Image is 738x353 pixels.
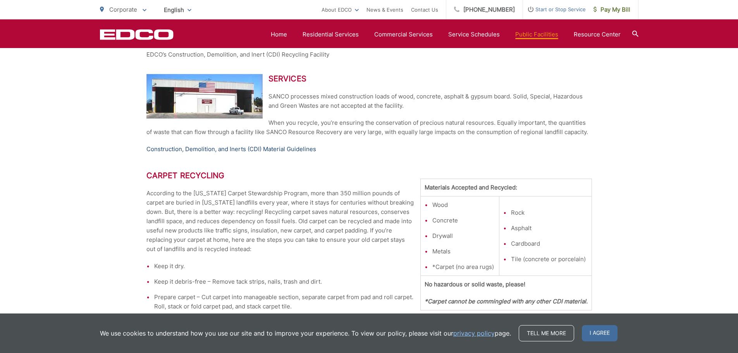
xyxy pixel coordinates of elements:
[582,325,618,341] span: I agree
[574,30,621,39] a: Resource Center
[146,145,316,154] a: Construction, Demolition, and Inerts (CDI) Material Guidelines
[511,208,587,217] li: Rock
[432,231,495,241] li: Drywall
[511,224,587,233] li: Asphalt
[154,262,592,271] li: Keep it dry.
[432,216,495,225] li: Concrete
[432,200,495,210] li: Wood
[303,30,359,39] a: Residential Services
[432,262,495,272] li: *Carpet (no area rugs)
[519,325,574,341] a: Tell me more
[366,5,403,14] a: News & Events
[109,6,137,13] span: Corporate
[448,30,500,39] a: Service Schedules
[146,92,592,110] p: SANCO processes mixed construction loads of wood, concrete, asphalt & gypsum board. Solid, Specia...
[154,293,592,311] li: Prepare carpet – Cut carpet into manageable section, separate carpet from pad and roll carpet. Ro...
[374,30,433,39] a: Commercial Services
[146,171,592,180] h2: Carpet Recycling
[154,277,592,286] li: Keep it debris-free – Remove tack strips, nails, trash and dirt.
[100,329,511,338] p: We use cookies to understand how you use our site and to improve your experience. To view our pol...
[146,50,592,59] p: EDCO’s Construction, Demolition, and Inert (CDI) Recycling Facility
[146,118,592,137] p: When you recycle, you’re ensuring the conservation of precious natural resources. Equally importa...
[322,5,359,14] a: About EDCO
[515,30,558,39] a: Public Facilities
[432,247,495,256] li: Metals
[425,281,525,288] strong: No hazardous or solid waste, please!
[146,189,592,254] p: According to the [US_STATE] Carpet Stewardship Program, more than 350 million pounds of carpet ar...
[146,74,592,83] h2: Services
[411,5,438,14] a: Contact Us
[146,74,263,119] img: SANCO
[271,30,287,39] a: Home
[453,329,495,338] a: privacy policy
[511,255,587,264] li: Tile (concrete or porcelain)
[158,3,197,17] span: English
[425,298,588,305] em: *Carpet cannot be commingled with any other CDI material.
[100,29,174,40] a: EDCD logo. Return to the homepage.
[593,5,630,14] span: Pay My Bill
[425,184,517,191] strong: Materials Accepted and Recycled:
[511,239,587,248] li: Cardboard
